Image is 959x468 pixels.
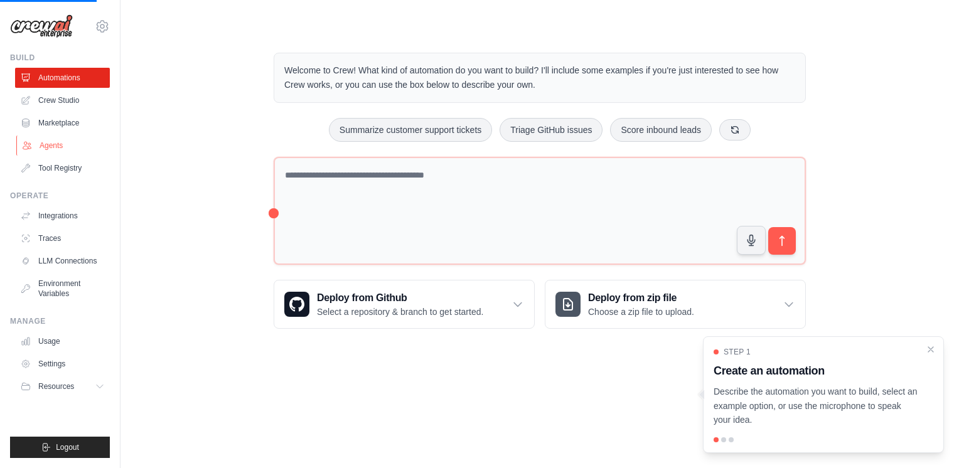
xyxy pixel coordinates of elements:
[15,228,110,248] a: Traces
[15,251,110,271] a: LLM Connections
[56,442,79,452] span: Logout
[15,376,110,396] button: Resources
[15,274,110,304] a: Environment Variables
[329,118,492,142] button: Summarize customer support tickets
[284,63,795,92] p: Welcome to Crew! What kind of automation do you want to build? I'll include some examples if you'...
[10,316,110,326] div: Manage
[15,158,110,178] a: Tool Registry
[896,408,959,468] iframe: Chat Widget
[10,191,110,201] div: Operate
[926,344,936,354] button: Close walkthrough
[317,290,483,306] h3: Deploy from Github
[317,306,483,318] p: Select a repository & branch to get started.
[714,385,918,427] p: Describe the automation you want to build, select an example option, or use the microphone to spe...
[16,136,111,156] a: Agents
[15,331,110,351] a: Usage
[500,118,603,142] button: Triage GitHub issues
[10,437,110,458] button: Logout
[610,118,712,142] button: Score inbound leads
[588,306,694,318] p: Choose a zip file to upload.
[15,68,110,88] a: Automations
[15,354,110,374] a: Settings
[38,381,74,391] span: Resources
[724,347,751,357] span: Step 1
[10,14,73,38] img: Logo
[10,53,110,63] div: Build
[15,90,110,110] a: Crew Studio
[15,113,110,133] a: Marketplace
[15,206,110,226] a: Integrations
[714,362,918,380] h3: Create an automation
[588,290,694,306] h3: Deploy from zip file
